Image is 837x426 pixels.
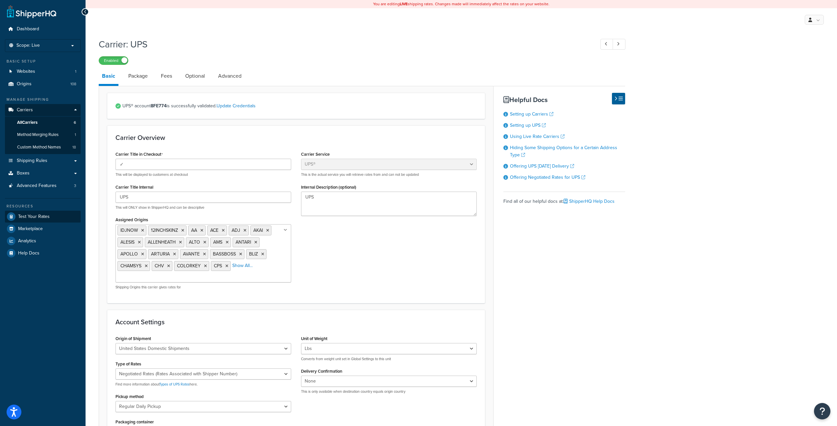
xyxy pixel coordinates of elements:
span: APOLLO [120,251,138,257]
a: Package [125,68,151,84]
label: Unit of Weight [301,336,327,341]
span: Test Your Rates [18,214,50,220]
a: Method Merging Rules1 [5,129,81,141]
span: ALESIS [120,239,135,246]
a: Previous Record [600,39,613,50]
label: Pickup method [115,394,144,399]
li: Advanced Features [5,180,81,192]
h3: Helpful Docs [503,96,625,103]
p: Converts from weight unit set in Global Settings to this unit [301,357,477,361]
span: 6 [74,120,76,125]
span: ALLENHEATH [148,239,176,246]
a: Next Record [613,39,625,50]
a: Types of UPS Rates [159,382,190,387]
a: Boxes [5,167,81,179]
a: Setting up Carriers [510,111,553,118]
a: Optional [182,68,208,84]
a: Analytics [5,235,81,247]
li: Method Merging Rules [5,129,81,141]
div: Resources [5,203,81,209]
label: Carrier Service [301,152,330,157]
b: LIVE [400,1,408,7]
label: Origin of Shipment [115,336,151,341]
span: Method Merging Rules [17,132,59,138]
label: Enabled [99,57,128,65]
a: Hiding Some Shipping Options for a Certain Address Type [510,144,617,158]
a: Show All... [232,262,253,269]
a: Origins108 [5,78,81,90]
span: CPS [214,262,222,269]
a: Test Your Rates [5,211,81,223]
span: CHAMSYS [120,262,141,269]
a: Marketplace [5,223,81,235]
li: Websites [5,66,81,78]
h3: Carrier Overview [115,134,477,141]
a: AllCarriers6 [5,117,81,129]
h3: Account Settings [115,318,477,326]
span: AVANTE [183,251,200,257]
strong: 8FE774 [151,102,166,109]
span: ANTARI [236,239,251,246]
a: Basic [99,68,118,86]
span: ACE [210,227,218,234]
label: Carrier Title in Checkout [115,152,163,157]
span: 18 [72,145,76,150]
div: Find all of our helpful docs at: [503,192,625,206]
label: Carrier Title Internal [115,185,153,190]
a: Offering UPS [DATE] Delivery [510,163,574,170]
span: ALTO [189,239,200,246]
span: Custom Method Names [17,145,61,150]
span: 1 [75,69,76,74]
a: Advanced Features3 [5,180,81,192]
p: This will ONLY show in ShipperHQ and can be descriptive [115,205,291,210]
span: All Carriers [17,120,38,125]
p: Find more information about here. [115,382,291,387]
span: Shipping Rules [17,158,47,164]
span: Origins [17,81,32,87]
a: Help Docs [5,247,81,259]
label: Packaging container [115,419,154,424]
p: This is only available when destination country equals origin country [301,389,477,394]
span: Boxes [17,171,30,176]
span: Help Docs [18,251,39,256]
a: Carriers [5,104,81,116]
a: Dashboard [5,23,81,35]
p: Shipping Origins this carrier gives rates for [115,285,291,290]
button: Open Resource Center [814,403,830,419]
span: 108 [70,81,76,87]
li: Shipping Rules [5,155,81,167]
span: UPS® account is successfully validated. [122,101,477,111]
textarea: UPS [301,192,477,216]
span: AKAI [253,227,263,234]
li: Carriers [5,104,81,154]
span: CHV [155,262,164,269]
a: ShipperHQ Help Docs [564,198,615,205]
span: COLORKEY [177,262,201,269]
span: BLIZ [249,251,258,257]
a: Update Credentials [216,102,256,109]
a: Setting up UPS [510,122,546,129]
label: Assigned Origins [115,217,148,222]
span: Websites [17,69,35,74]
label: Delivery Confirmation [301,369,342,374]
div: Basic Setup [5,59,81,64]
span: Analytics [18,238,36,244]
a: Advanced [215,68,245,84]
span: BASSBOSS [213,251,236,257]
span: Dashboard [17,26,39,32]
label: Type of Rates [115,361,141,366]
li: Origins [5,78,81,90]
span: Marketplace [18,226,43,232]
label: Internal Description (optional) [301,185,356,190]
a: Fees [158,68,175,84]
h1: Carrier: UPS [99,38,588,51]
span: ARTURIA [151,251,170,257]
a: Custom Method Names18 [5,141,81,153]
span: Scope: Live [16,43,40,48]
span: AMS [213,239,222,246]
